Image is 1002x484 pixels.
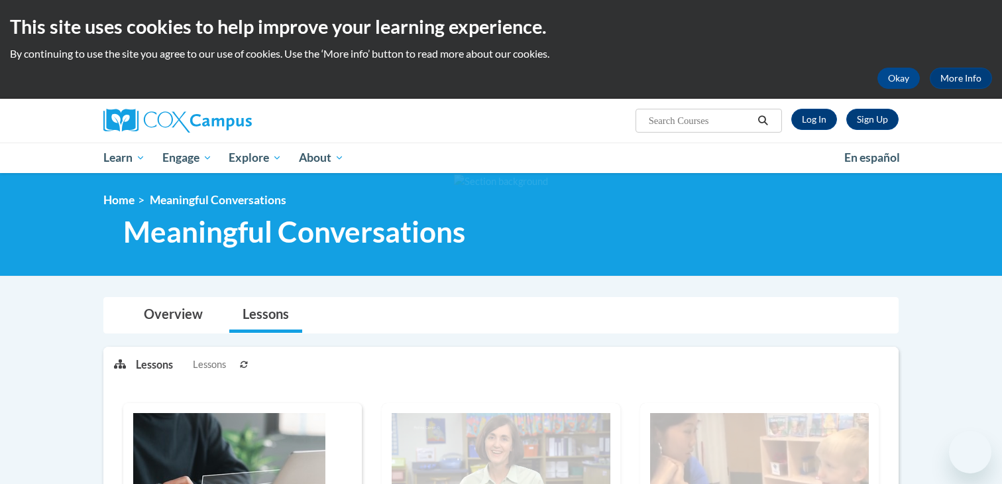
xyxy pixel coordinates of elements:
[10,13,992,40] h2: This site uses cookies to help improve your learning experience.
[846,109,899,130] a: Register
[103,193,135,207] a: Home
[836,144,909,172] a: En español
[229,298,302,333] a: Lessons
[757,116,769,126] i: 
[136,357,173,372] p: Lessons
[220,143,290,173] a: Explore
[95,143,154,173] a: Learn
[877,68,920,89] button: Okay
[949,431,991,473] iframe: Button to launch messaging window
[83,143,918,173] div: Main menu
[844,151,900,164] span: En español
[930,68,992,89] a: More Info
[154,143,221,173] a: Engage
[162,150,212,166] span: Engage
[193,357,226,372] span: Lessons
[103,109,355,133] a: Cox Campus
[753,113,773,129] button: Search
[299,150,344,166] span: About
[647,113,753,129] input: Search Courses
[10,46,992,61] p: By continuing to use the site you agree to our use of cookies. Use the ‘More info’ button to read...
[131,298,216,333] a: Overview
[229,150,282,166] span: Explore
[791,109,837,130] a: Log In
[123,214,465,249] span: Meaningful Conversations
[454,174,548,189] img: Section background
[103,109,252,133] img: Cox Campus
[150,193,286,207] span: Meaningful Conversations
[103,150,145,166] span: Learn
[290,143,353,173] a: About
